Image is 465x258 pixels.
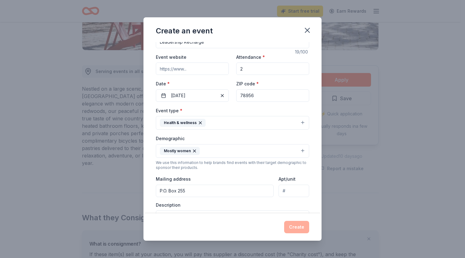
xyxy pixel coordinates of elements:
[160,119,206,127] div: Health & wellness
[156,160,309,170] div: We use this information to help brands find events with their target demographic to sponsor their...
[156,54,186,60] label: Event website
[156,202,181,208] label: Description
[156,108,182,114] label: Event type
[236,81,259,87] label: ZIP code
[156,89,229,102] button: [DATE]
[156,36,309,48] input: Spring Fundraiser
[156,81,229,87] label: Date
[160,147,200,155] div: Mostly women
[279,185,309,197] input: #
[156,135,185,142] label: Demographic
[279,176,296,182] label: Apt/unit
[156,62,229,75] input: https://www...
[156,26,213,36] div: Create an event
[236,62,309,75] input: 20
[156,116,309,130] button: Health & wellness
[156,185,274,197] input: Enter a US address
[236,89,309,102] input: 12345 (U.S. only)
[236,54,265,60] label: Attendance
[156,144,309,158] button: Mostly women
[295,48,309,56] div: 19 /100
[156,176,191,182] label: Mailing address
